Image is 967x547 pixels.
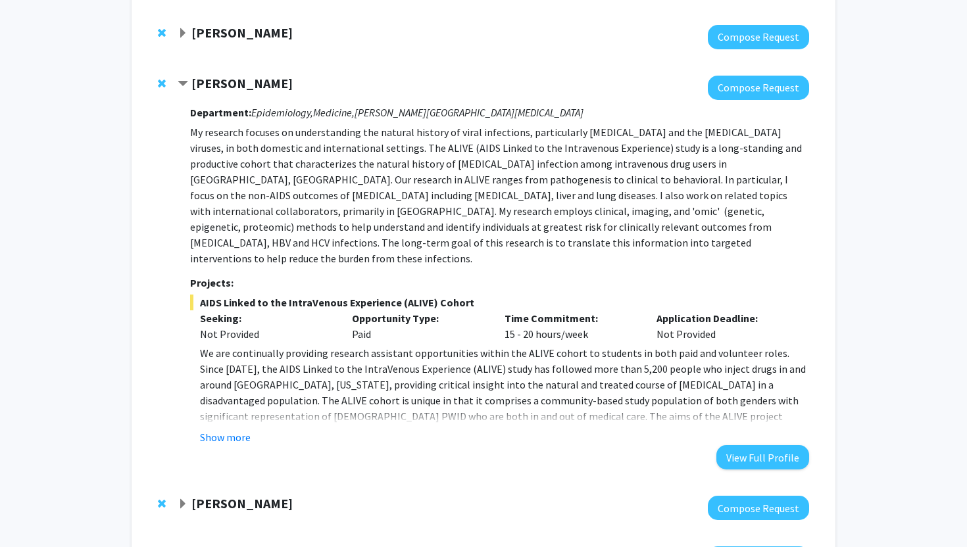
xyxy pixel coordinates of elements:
[200,345,809,519] p: We are continually providing research assistant opportunities within the ALIVE cohort to students...
[190,106,251,119] strong: Department:
[716,445,809,469] button: View Full Profile
[657,310,789,326] p: Application Deadline:
[505,310,637,326] p: Time Commitment:
[200,326,333,342] div: Not Provided
[158,498,166,509] span: Remove Christopher Hoffmann from bookmarks
[352,310,485,326] p: Opportunity Type:
[190,295,809,310] span: AIDS Linked to the IntraVenous Experience (ALIVE) Cohort
[178,28,188,39] span: Expand Lan Cheng Bookmark
[251,106,313,119] i: Epidemiology,
[708,25,809,49] button: Compose Request to Lan Cheng
[158,78,166,89] span: Remove Gregory Kirk from bookmarks
[647,310,799,342] div: Not Provided
[708,496,809,520] button: Compose Request to Christopher Hoffmann
[200,310,333,326] p: Seeking:
[158,28,166,38] span: Remove Lan Cheng from bookmarks
[178,79,188,89] span: Contract Gregory Kirk Bookmark
[708,76,809,100] button: Compose Request to Gregory Kirk
[178,499,188,510] span: Expand Christopher Hoffmann Bookmark
[191,24,293,41] strong: [PERSON_NAME]
[200,429,251,445] button: Show more
[191,75,293,91] strong: [PERSON_NAME]
[191,495,293,511] strong: [PERSON_NAME]
[190,276,234,289] strong: Projects:
[313,106,355,119] i: Medicine,
[495,310,647,342] div: 15 - 20 hours/week
[342,310,495,342] div: Paid
[10,488,56,537] iframe: Chat
[355,106,583,119] i: [PERSON_NAME][GEOGRAPHIC_DATA][MEDICAL_DATA]
[190,124,809,266] p: My research focuses on understanding the natural history of viral infections, particularly [MEDIC...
